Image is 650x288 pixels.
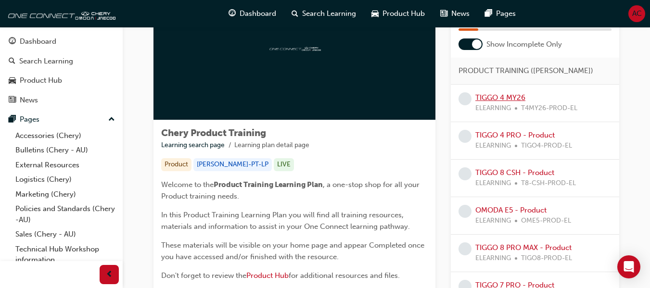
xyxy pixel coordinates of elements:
span: Product Hub [382,8,425,19]
span: ELEARNING [475,103,511,114]
a: Logistics (Chery) [12,172,119,187]
span: pages-icon [485,8,492,20]
a: guage-iconDashboard [221,4,284,24]
span: learningRecordVerb_NONE-icon [459,167,472,180]
a: TIGGO 8 CSH - Product [475,168,554,177]
a: News [4,91,119,109]
button: AC [628,5,645,22]
a: TIGGO 4 MY26 [475,93,525,102]
a: Accessories (Chery) [12,128,119,143]
a: Product Hub [246,271,289,280]
span: These materials will be visible on your home page and appear Completed once you have accessed and... [161,241,426,261]
span: ELEARNING [475,140,511,151]
div: Search Learning [19,56,73,67]
span: Welcome to the [161,180,214,189]
div: Dashboard [20,36,56,47]
span: ELEARNING [475,215,511,226]
span: search-icon [9,57,15,66]
span: ELEARNING [475,178,511,189]
div: Open Intercom Messenger [617,255,640,278]
span: Pages [496,8,516,19]
span: Don't forget to review the [161,271,246,280]
div: LIVE [274,158,294,171]
span: TIGO8-PROD-EL [521,253,572,264]
span: learningRecordVerb_NONE-icon [459,130,472,143]
span: car-icon [371,8,379,20]
span: TIGO4-PROD-EL [521,140,572,151]
a: Policies and Standards (Chery -AU) [12,201,119,227]
a: Dashboard [4,33,119,50]
span: Product Training Learning Plan [214,180,323,189]
span: pages-icon [9,115,16,124]
a: Bulletins (Chery - AU) [12,143,119,158]
span: T8-CSH-PROD-EL [521,178,576,189]
img: oneconnect [5,4,115,23]
a: Learning search page [161,141,225,149]
span: AC [632,8,642,19]
div: [PERSON_NAME]-PT-LP [193,158,272,171]
div: News [20,95,38,106]
a: Product Hub [4,72,119,89]
span: guage-icon [229,8,236,20]
div: Product Hub [20,75,62,86]
a: pages-iconPages [477,4,523,24]
span: Chery Product Training [161,127,266,138]
button: DashboardSearch LearningProduct HubNews [4,31,119,111]
span: learningRecordVerb_NONE-icon [459,205,472,218]
span: ELEARNING [475,253,511,264]
a: Sales (Chery - AU) [12,227,119,242]
a: news-iconNews [433,4,477,24]
a: TIGGO 4 PRO - Product [475,131,555,139]
a: TIGGO 8 PRO MAX - Product [475,243,572,252]
span: News [451,8,470,19]
span: news-icon [440,8,447,20]
div: Pages [20,114,39,125]
span: news-icon [9,96,16,105]
a: OMODA E5 - Product [475,206,547,214]
span: for additional resources and files. [289,271,400,280]
button: Pages [4,111,119,128]
span: Dashboard [240,8,276,19]
a: Technical Hub Workshop information [12,242,119,267]
span: In this Product Training Learning Plan you will find all training resources, materials and inform... [161,211,410,231]
span: learningRecordVerb_NONE-icon [459,92,472,105]
li: Learning plan detail page [234,140,309,151]
span: learningRecordVerb_NONE-icon [459,242,472,255]
span: car-icon [9,76,16,85]
span: , a one-stop shop for all your Product training needs. [161,180,421,200]
span: PRODUCT TRAINING ([PERSON_NAME]) [459,65,593,76]
a: Search Learning [4,52,119,70]
span: OME5-PROD-EL [521,215,571,226]
span: Show Incomplete Only [486,39,562,50]
span: search-icon [292,8,298,20]
div: Product [161,158,191,171]
span: prev-icon [106,269,113,281]
a: Marketing (Chery) [12,187,119,202]
a: External Resources [12,158,119,173]
a: search-iconSearch Learning [284,4,364,24]
span: Search Learning [302,8,356,19]
span: guage-icon [9,38,16,46]
img: oneconnect [268,43,321,52]
span: up-icon [108,113,115,126]
a: car-iconProduct Hub [364,4,433,24]
span: T4MY26-PROD-EL [521,103,577,114]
